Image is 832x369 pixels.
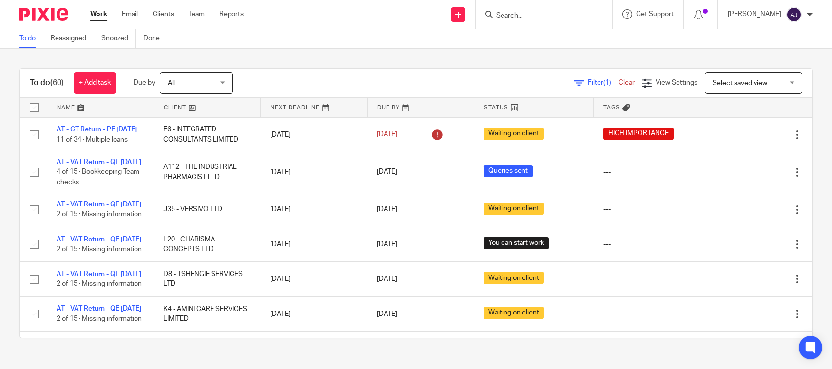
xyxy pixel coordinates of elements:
[713,80,767,87] span: Select saved view
[57,159,141,166] a: AT - VAT Return - QE [DATE]
[786,7,802,22] img: svg%3E
[57,246,142,253] span: 2 of 15 · Missing information
[57,211,142,218] span: 2 of 15 · Missing information
[636,11,674,18] span: Get Support
[30,78,64,88] h1: To do
[134,78,155,88] p: Due by
[484,272,544,284] span: Waiting on client
[57,126,137,133] a: AT - CT Return - PE [DATE]
[260,227,367,261] td: [DATE]
[57,201,141,208] a: AT - VAT Return - QE [DATE]
[19,8,68,21] img: Pixie
[656,79,697,86] span: View Settings
[377,206,397,213] span: [DATE]
[484,307,544,319] span: Waiting on client
[260,117,367,152] td: [DATE]
[484,128,544,140] span: Waiting on client
[603,167,696,177] div: ---
[377,276,397,282] span: [DATE]
[143,29,167,48] a: Done
[168,80,175,87] span: All
[484,237,549,249] span: You can start work
[377,169,397,176] span: [DATE]
[57,271,141,277] a: AT - VAT Return - QE [DATE]
[619,79,635,86] a: Clear
[260,262,367,296] td: [DATE]
[154,192,260,227] td: J35 - VERSIVO LTD
[154,227,260,261] td: L20 - CHARISMA CONCEPTS LTD
[260,152,367,192] td: [DATE]
[57,281,142,288] span: 2 of 15 · Missing information
[219,9,244,19] a: Reports
[153,9,174,19] a: Clients
[603,309,696,319] div: ---
[154,296,260,331] td: K4 - AMINI CARE SERVICES LIMITED
[377,241,397,248] span: [DATE]
[154,117,260,152] td: F6 - INTEGRATED CONSULTANTS LIMITED
[484,165,533,177] span: Queries sent
[101,29,136,48] a: Snoozed
[728,9,781,19] p: [PERSON_NAME]
[603,274,696,284] div: ---
[260,192,367,227] td: [DATE]
[377,311,397,317] span: [DATE]
[260,296,367,331] td: [DATE]
[74,72,116,94] a: + Add task
[57,236,141,243] a: AT - VAT Return - QE [DATE]
[189,9,205,19] a: Team
[603,105,620,110] span: Tags
[57,315,142,322] span: 2 of 15 · Missing information
[90,9,107,19] a: Work
[484,203,544,215] span: Waiting on client
[377,131,397,138] span: [DATE]
[57,136,128,143] span: 11 of 34 · Multiple loans
[154,152,260,192] td: A112 - THE INDUSTRIAL PHARMACIST LTD
[603,204,696,214] div: ---
[588,79,619,86] span: Filter
[154,262,260,296] td: D8 - TSHENGIE SERVICES LTD
[57,169,139,186] span: 4 of 15 · Bookkeeping Team checks
[50,79,64,87] span: (60)
[122,9,138,19] a: Email
[495,12,583,20] input: Search
[603,128,674,140] span: HIGH IMPORTANCE
[57,305,141,312] a: AT - VAT Return - QE [DATE]
[603,79,611,86] span: (1)
[603,240,696,249] div: ---
[51,29,94,48] a: Reassigned
[19,29,43,48] a: To do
